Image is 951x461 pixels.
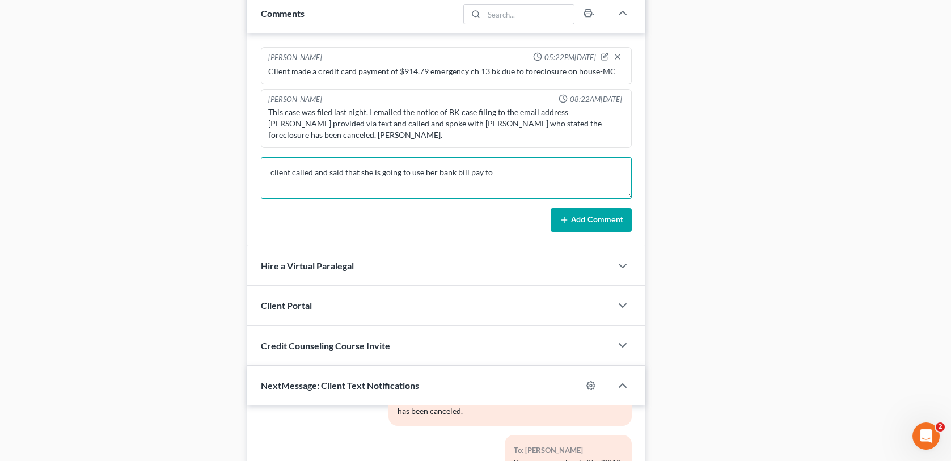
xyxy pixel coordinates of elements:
input: Search... [484,5,574,24]
iframe: Intercom live chat [912,422,940,450]
div: This case was filed last night. I emailed the notice of BK case filing to the email address [PERS... [268,107,624,141]
span: Credit Counseling Course Invite [261,340,390,351]
span: NextMessage: Client Text Notifications [261,380,419,391]
div: To: [PERSON_NAME] [514,444,623,457]
span: Hire a Virtual Paralegal [261,260,354,271]
span: Comments [261,8,305,19]
div: Client made a credit card payment of $914.79 emergency ch 13 bk due to foreclosure on house-MC [268,66,624,77]
span: 2 [936,422,945,432]
span: 05:22PM[DATE] [544,52,596,63]
button: Add Comment [551,208,632,232]
span: 08:22AM[DATE] [570,94,622,105]
span: Client Portal [261,300,312,311]
div: [PERSON_NAME] [268,52,322,64]
div: [PERSON_NAME] [268,94,322,105]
